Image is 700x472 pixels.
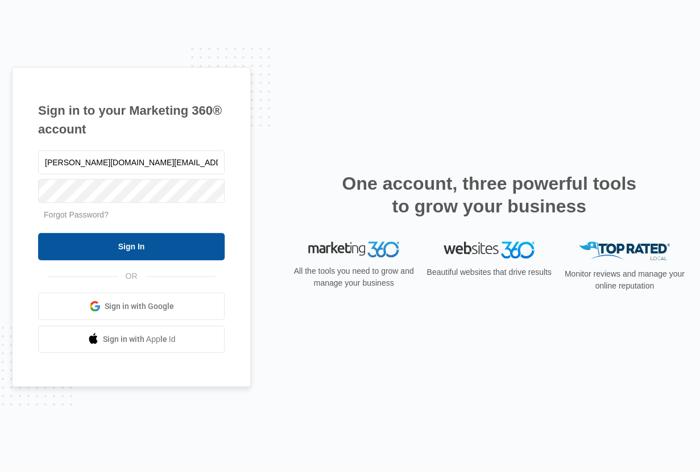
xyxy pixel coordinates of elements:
[444,241,535,258] img: Websites 360
[308,241,399,257] img: Marketing 360
[103,333,176,345] span: Sign in with Apple Id
[105,300,174,312] span: Sign in with Google
[425,266,553,278] p: Beautiful websites that drive results
[290,265,417,289] p: All the tools you need to grow and manage your business
[38,101,225,139] h1: Sign in to your Marketing 360® account
[38,325,225,353] a: Sign in with Apple Id
[338,172,640,218] h2: One account, three powerful tools to grow your business
[44,210,109,219] a: Forgot Password?
[579,241,670,260] img: Top Rated Local
[38,293,225,320] a: Sign in with Google
[38,233,225,260] input: Sign In
[561,268,688,292] p: Monitor reviews and manage your online reputation
[118,270,146,282] span: OR
[38,151,225,174] input: Email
